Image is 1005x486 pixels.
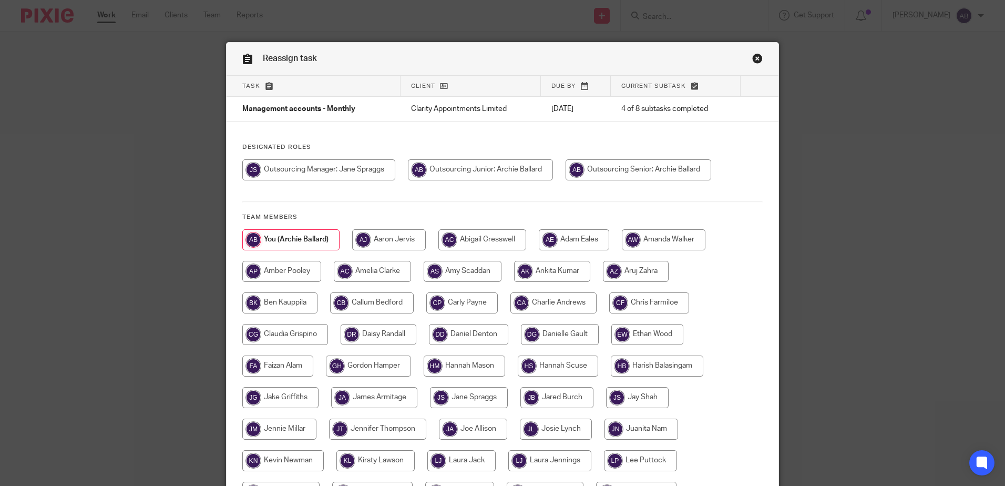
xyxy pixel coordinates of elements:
[242,106,355,113] span: Management accounts - Monthly
[611,97,741,122] td: 4 of 8 subtasks completed
[242,213,763,221] h4: Team members
[242,143,763,151] h4: Designated Roles
[752,53,763,67] a: Close this dialog window
[242,83,260,89] span: Task
[551,104,600,114] p: [DATE]
[411,104,530,114] p: Clarity Appointments Limited
[263,54,317,63] span: Reassign task
[551,83,576,89] span: Due by
[411,83,435,89] span: Client
[621,83,686,89] span: Current subtask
